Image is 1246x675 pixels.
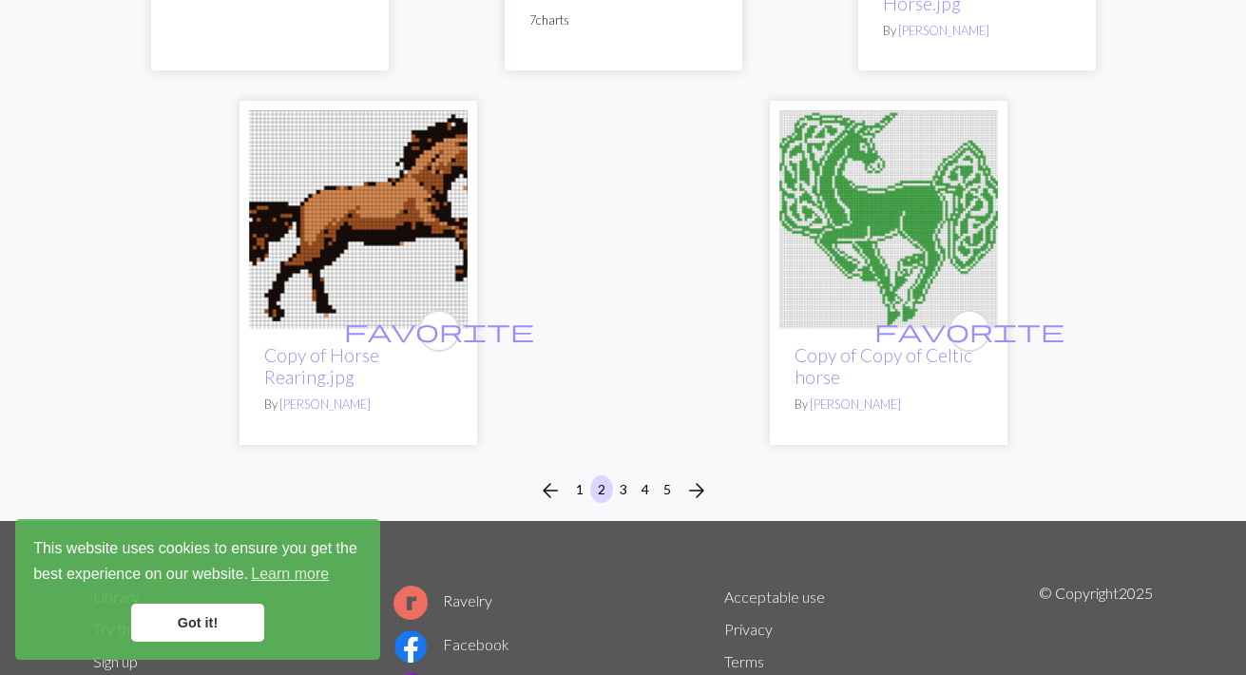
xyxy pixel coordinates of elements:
[33,537,362,588] span: This website uses cookies to ensure you get the best experience on our website.
[724,620,773,638] a: Privacy
[678,475,716,506] button: Next
[634,475,657,503] button: 4
[810,396,901,412] a: [PERSON_NAME]
[131,604,264,642] a: dismiss cookie message
[883,22,1071,40] p: By
[264,395,452,414] p: By
[685,477,708,504] span: arrow_forward
[568,475,591,503] button: 1
[539,479,562,502] i: Previous
[779,110,998,329] img: Celtic horse
[724,652,764,670] a: Terms
[949,310,990,352] button: favourite
[874,312,1064,350] i: favourite
[539,477,562,504] span: arrow_back
[279,396,371,412] a: [PERSON_NAME]
[344,312,534,350] i: favourite
[393,591,492,609] a: Ravelry
[248,560,332,588] a: learn more about cookies
[393,586,428,620] img: Ravelry logo
[529,11,718,29] p: 7 charts
[418,310,460,352] button: favourite
[15,519,380,660] div: cookieconsent
[393,635,509,653] a: Facebook
[344,316,534,345] span: favorite
[874,316,1064,345] span: favorite
[795,395,983,414] p: By
[249,110,468,329] img: Horse Rearing Small
[656,475,679,503] button: 5
[795,344,972,388] a: Copy of Copy of Celtic horse
[531,475,716,506] nav: Page navigation
[612,475,635,503] button: 3
[531,475,569,506] button: Previous
[264,344,379,388] a: Copy of Horse Rearing.jpg
[249,208,468,226] a: Horse Rearing Small
[393,629,428,664] img: Facebook logo
[685,479,708,502] i: Next
[779,208,998,226] a: Celtic horse
[93,652,138,670] a: Sign up
[590,475,613,503] button: 2
[898,23,989,38] a: [PERSON_NAME]
[724,588,825,606] a: Acceptable use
